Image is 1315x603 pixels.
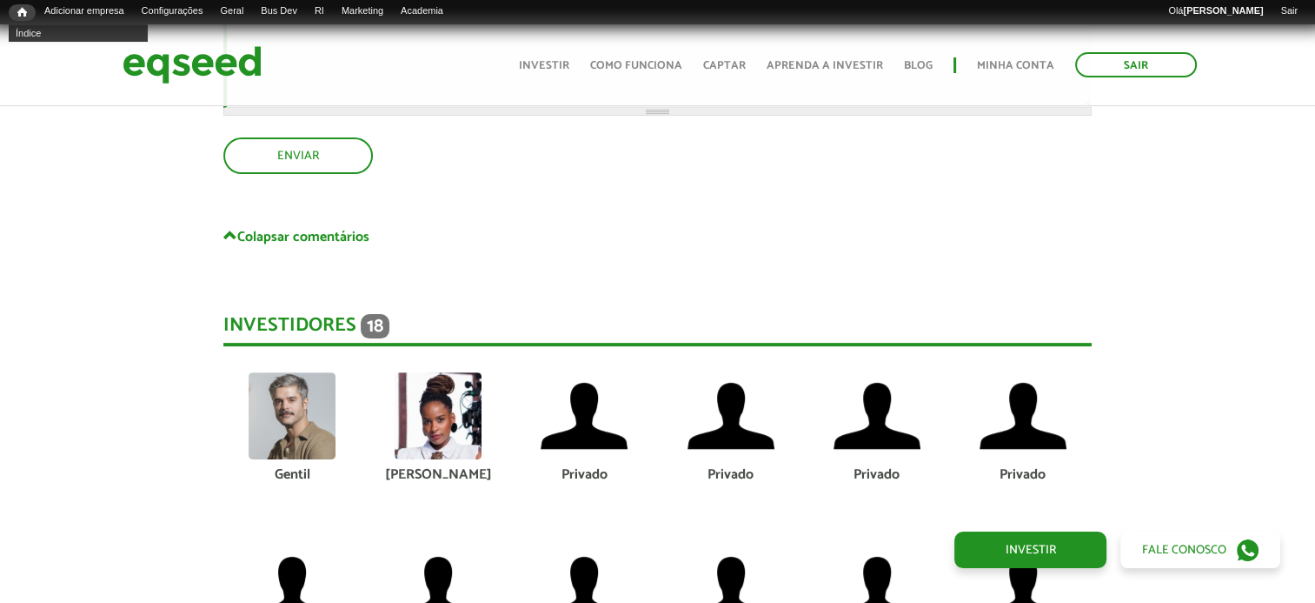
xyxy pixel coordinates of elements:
[1075,52,1197,77] a: Sair
[249,372,335,459] img: picture-123564-1758224931.png
[333,4,392,18] a: Marketing
[980,372,1066,459] img: default-user.png
[232,468,352,482] div: Gentil
[954,532,1106,568] a: Investir
[541,372,628,459] img: default-user.png
[306,4,333,18] a: RI
[9,4,36,21] a: Início
[519,60,569,71] a: Investir
[252,4,306,18] a: Bus Dev
[904,60,933,71] a: Blog
[1120,532,1280,568] a: Fale conosco
[1272,4,1306,18] a: Sair
[1183,5,1263,16] strong: [PERSON_NAME]
[833,372,920,459] img: default-user.png
[133,4,212,18] a: Configurações
[1159,4,1272,18] a: Olá[PERSON_NAME]
[378,468,498,482] div: [PERSON_NAME]
[223,228,1092,245] a: Colapsar comentários
[361,314,389,338] span: 18
[392,4,452,18] a: Academia
[211,4,252,18] a: Geral
[223,314,1092,346] div: Investidores
[123,42,262,88] img: EqSeed
[817,468,937,482] div: Privado
[767,60,883,71] a: Aprenda a investir
[963,468,1083,482] div: Privado
[670,468,790,482] div: Privado
[977,60,1054,71] a: Minha conta
[17,6,27,18] span: Início
[395,372,482,459] img: picture-90970-1668946421.jpg
[524,468,644,482] div: Privado
[703,60,746,71] a: Captar
[36,4,133,18] a: Adicionar empresa
[687,372,774,459] img: default-user.png
[223,137,373,174] button: Enviar
[590,60,682,71] a: Como funciona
